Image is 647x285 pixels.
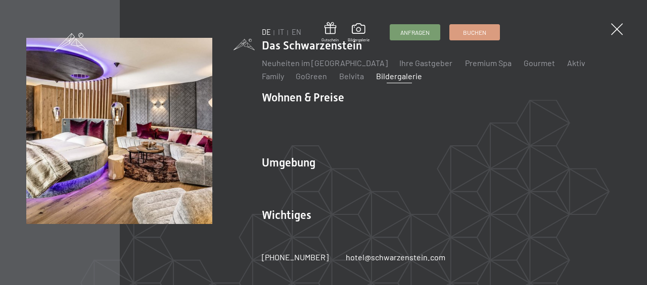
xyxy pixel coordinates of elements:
a: GoGreen [296,71,328,81]
a: Bildergalerie [348,23,369,42]
a: Bildergalerie [377,71,423,81]
a: [PHONE_NUMBER] [262,252,329,263]
span: Bildergalerie [348,37,369,43]
a: IT [279,28,285,36]
span: [PHONE_NUMBER] [262,252,329,262]
a: Family [262,71,284,81]
a: Gutschein [322,22,339,43]
a: EN [292,28,302,36]
a: Buchen [450,25,499,40]
a: Premium Spa [465,58,512,68]
a: Gourmet [524,58,555,68]
a: Anfragen [390,25,440,40]
a: Neuheiten im [GEOGRAPHIC_DATA] [262,58,388,68]
a: DE [262,28,271,36]
a: Belvita [340,71,364,81]
span: Gutschein [322,37,339,43]
a: Ihre Gastgeber [400,58,453,68]
span: Anfragen [400,28,430,37]
span: Buchen [463,28,486,37]
a: hotel@schwarzenstein.com [346,252,445,263]
a: Aktiv [567,58,585,68]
